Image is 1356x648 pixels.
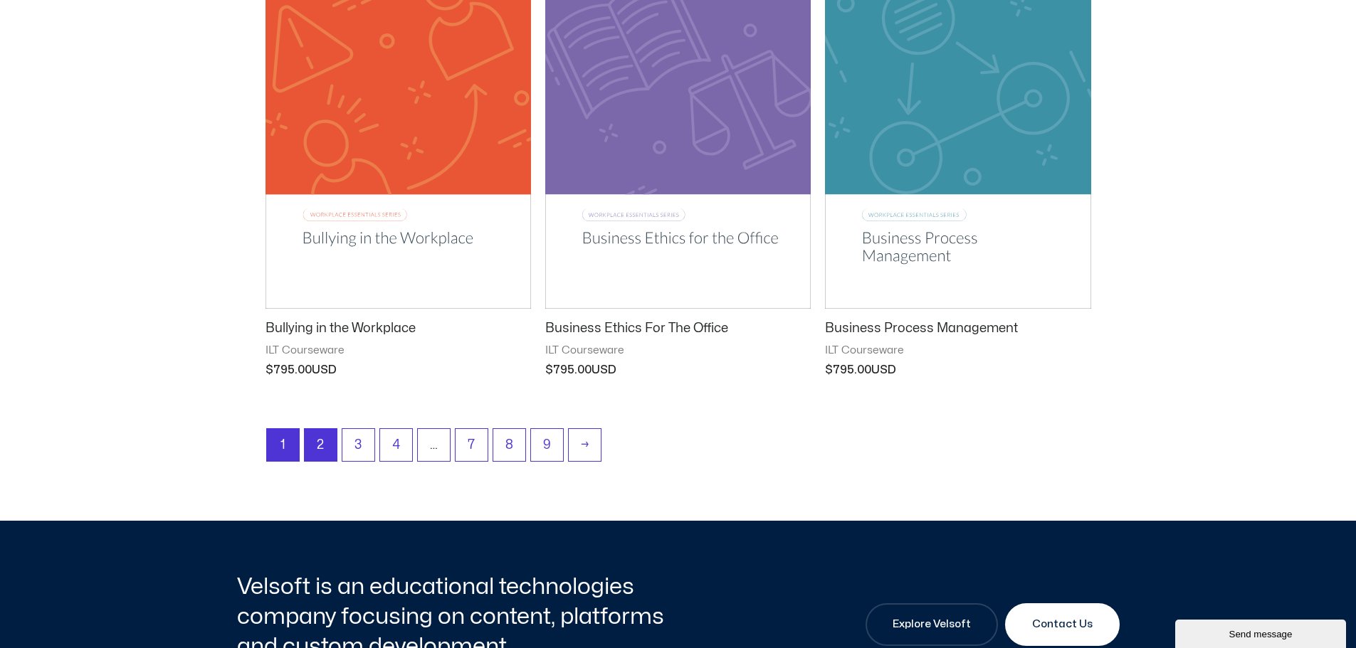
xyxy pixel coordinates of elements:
a: Page 2 [305,429,337,461]
h2: Business Process Management [825,320,1090,336]
span: $ [266,364,273,376]
a: Bullying in the Workplace [266,320,531,343]
span: Contact Us [1032,616,1093,633]
bdi: 795.00 [266,364,312,376]
a: Explore Velsoft [866,603,998,646]
span: Page 1 [267,429,299,461]
span: … [418,429,450,461]
span: ILT Courseware [545,344,811,358]
h2: Bullying in the Workplace [266,320,531,336]
a: Business Ethics For The Office [545,320,811,343]
h2: Business Ethics For The Office [545,320,811,336]
bdi: 795.00 [825,364,871,376]
a: Page 3 [342,429,374,461]
a: → [569,429,601,461]
iframe: chat widget [1175,617,1349,648]
bdi: 795.00 [545,364,592,376]
span: ILT Courseware [825,344,1090,358]
a: Business Process Management [825,320,1090,343]
a: Page 7 [456,429,488,461]
a: Page 8 [493,429,525,461]
a: Page 4 [380,429,412,461]
nav: Product Pagination [266,428,1091,469]
a: Page 9 [531,429,563,461]
span: Explore Velsoft [893,616,971,633]
span: $ [825,364,833,376]
span: ILT Courseware [266,344,531,358]
a: Contact Us [1005,603,1120,646]
span: $ [545,364,553,376]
